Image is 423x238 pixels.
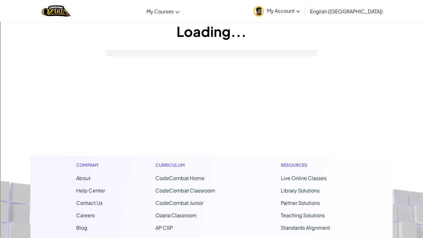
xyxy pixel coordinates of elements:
img: Home [42,5,71,17]
a: English ([GEOGRAPHIC_DATA]) [307,3,386,20]
a: My Courses [143,3,182,20]
a: My Account [251,1,303,21]
span: English ([GEOGRAPHIC_DATA]) [310,8,383,15]
span: My Account [267,7,300,14]
img: avatar [254,6,264,16]
a: Ozaria by CodeCombat logo [42,5,71,17]
span: My Courses [146,8,174,15]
